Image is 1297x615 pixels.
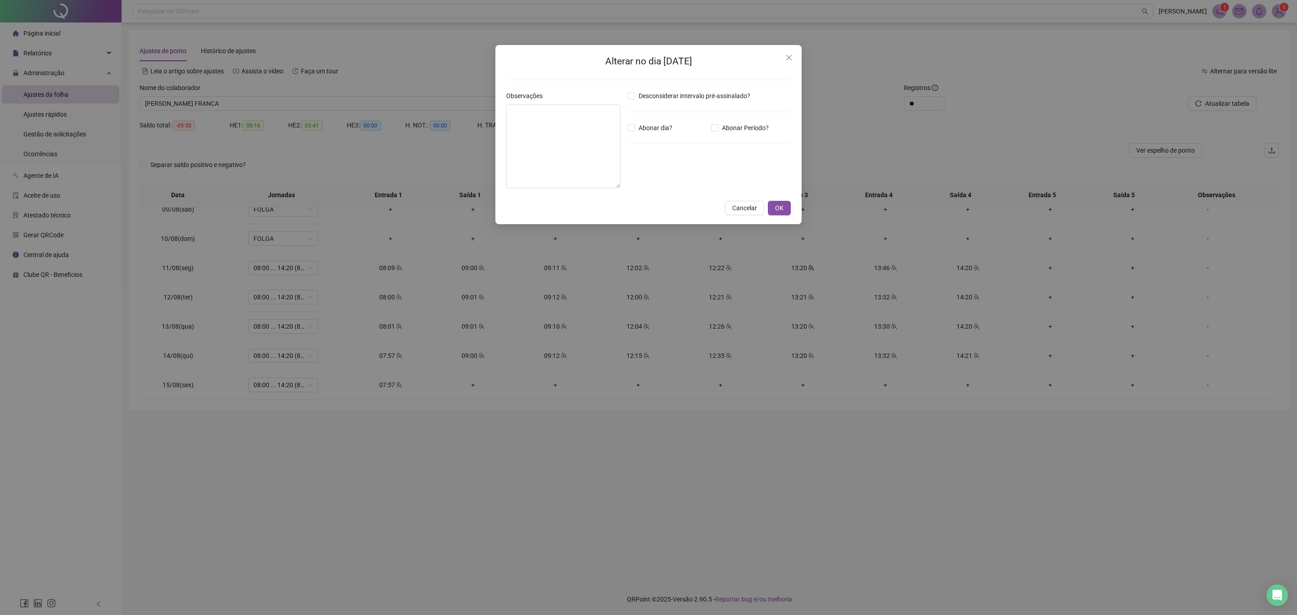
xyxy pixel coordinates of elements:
span: Abonar Período? [718,123,772,133]
label: Observações [506,91,549,101]
button: Cancelar [725,201,764,215]
button: OK [768,201,791,215]
span: close [785,54,793,61]
h2: Alterar no dia [DATE] [506,54,791,69]
span: OK [775,203,784,213]
button: Close [782,50,796,65]
span: Cancelar [732,203,757,213]
span: Abonar dia? [635,123,676,133]
div: Open Intercom Messenger [1266,584,1288,606]
span: Desconsiderar intervalo pré-assinalado? [635,91,754,101]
